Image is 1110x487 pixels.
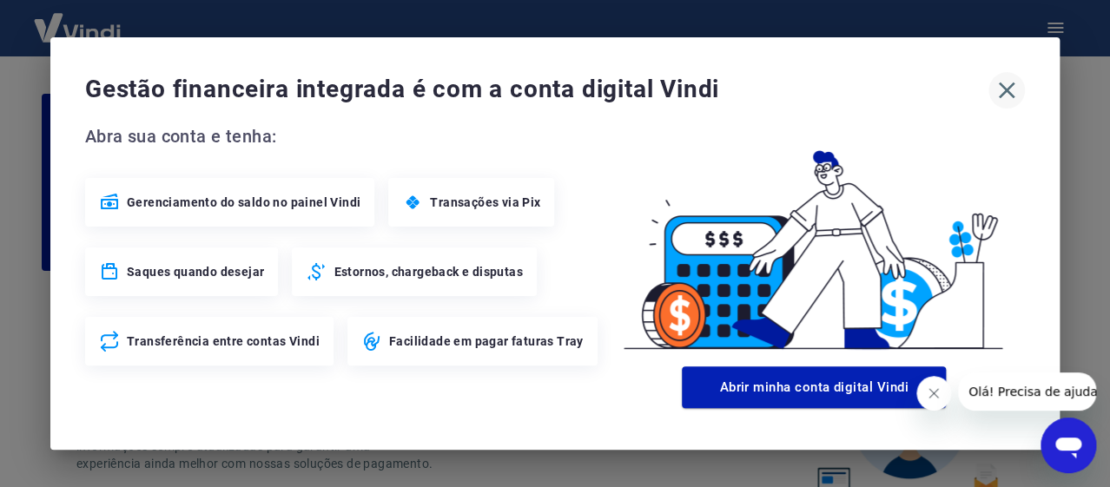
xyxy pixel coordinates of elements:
span: Saques quando desejar [127,263,264,280]
span: Transações via Pix [430,194,540,211]
iframe: Botão para abrir a janela de mensagens [1041,418,1096,473]
span: Transferência entre contas Vindi [127,332,320,350]
span: Abra sua conta e tenha: [85,122,603,150]
span: Facilidade em pagar faturas Tray [389,332,584,350]
span: Estornos, chargeback e disputas [334,263,522,280]
iframe: Mensagem da empresa [958,372,1096,411]
iframe: Fechar mensagem [916,376,951,411]
img: Good Billing [603,122,1025,359]
span: Olá! Precisa de ajuda? [10,12,146,26]
span: Gestão financeira integrada é com a conta digital Vindi [85,72,988,107]
button: Abrir minha conta digital Vindi [682,366,946,408]
span: Gerenciamento do saldo no painel Vindi [127,194,360,211]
